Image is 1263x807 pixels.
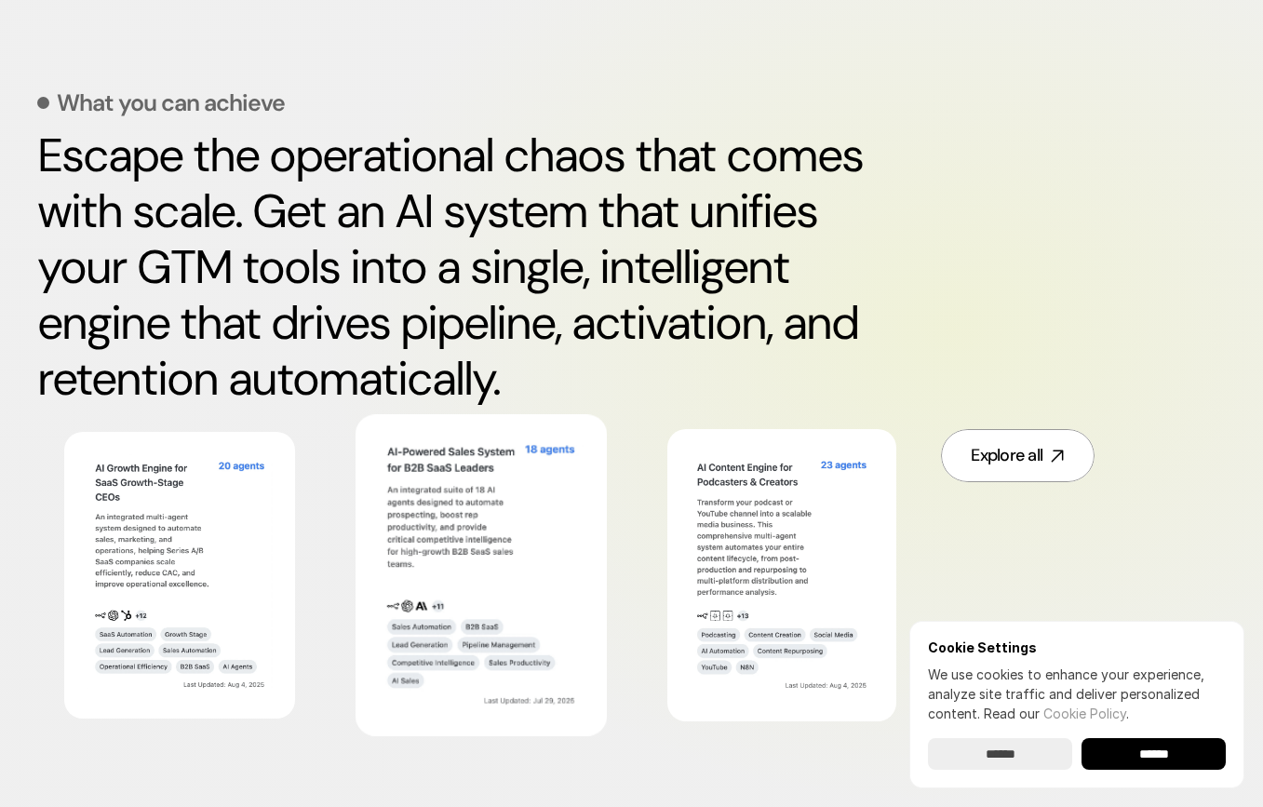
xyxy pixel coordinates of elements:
a: Cookie Policy [1043,706,1126,721]
a: Explore all [941,429,1095,482]
h2: Escape the operational chaos that comes with scale. Get an AI system that unifies your GTM tools ... [37,128,893,407]
span: Read our . [984,706,1129,721]
p: What you can achieve [57,91,285,114]
h6: Cookie Settings [928,639,1226,655]
div: Explore all [971,444,1042,467]
p: We use cookies to enhance your experience, analyze site traffic and deliver personalized content. [928,665,1226,723]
